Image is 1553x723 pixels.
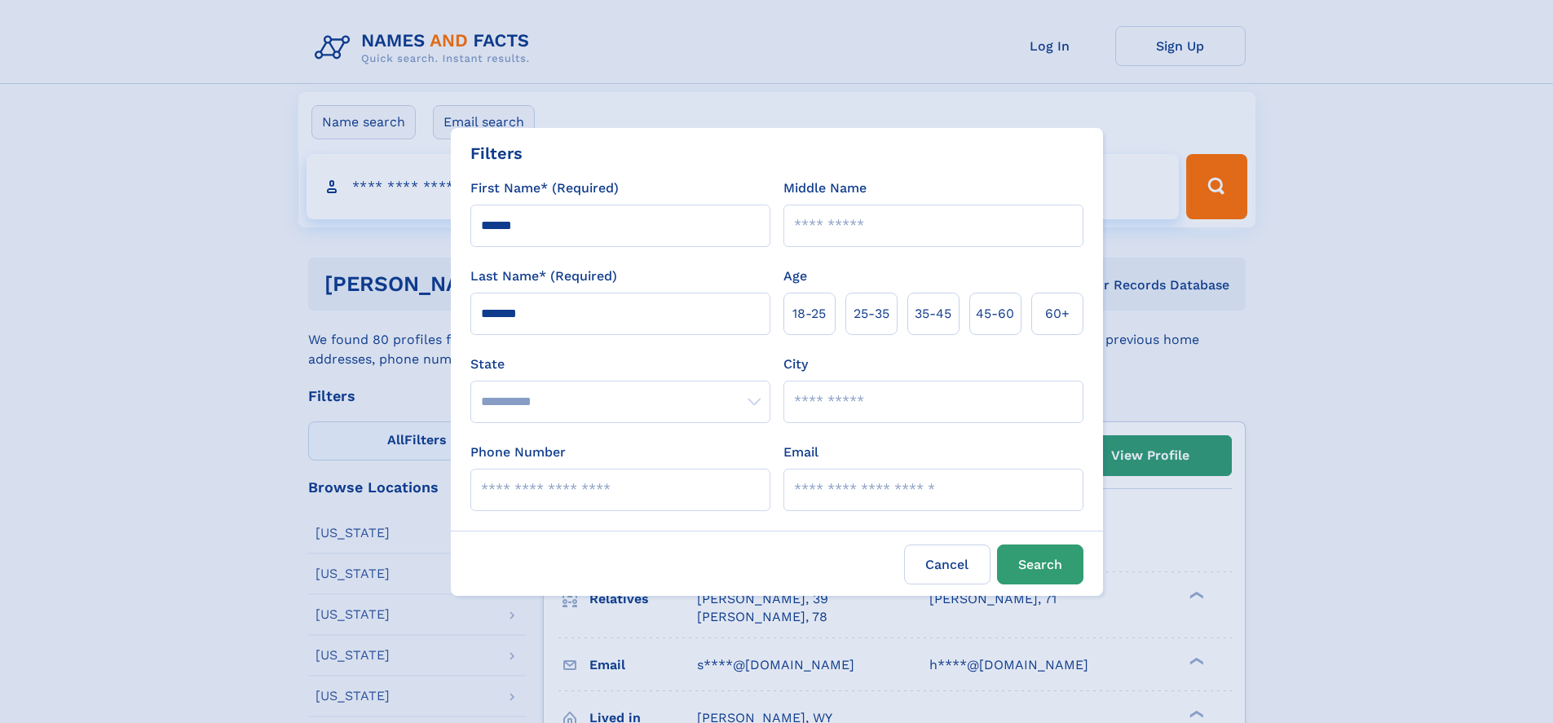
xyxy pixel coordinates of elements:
[904,544,990,584] label: Cancel
[1045,304,1070,324] span: 60+
[470,355,770,374] label: State
[792,304,826,324] span: 18‑25
[915,304,951,324] span: 35‑45
[783,443,818,462] label: Email
[470,443,566,462] label: Phone Number
[470,179,619,198] label: First Name* (Required)
[783,179,867,198] label: Middle Name
[783,267,807,286] label: Age
[854,304,889,324] span: 25‑35
[783,355,808,374] label: City
[976,304,1014,324] span: 45‑60
[470,267,617,286] label: Last Name* (Required)
[997,544,1083,584] button: Search
[470,141,523,165] div: Filters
